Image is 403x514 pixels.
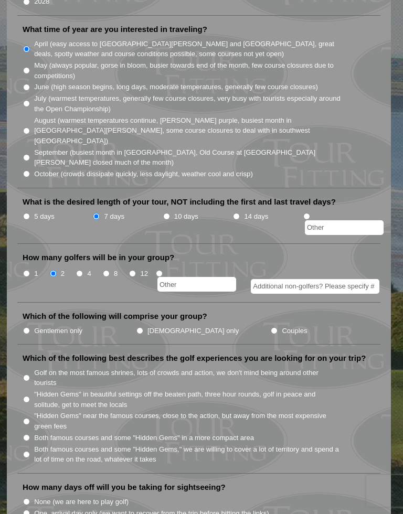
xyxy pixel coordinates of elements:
label: [DEMOGRAPHIC_DATA] only [147,326,239,336]
input: Other [305,220,384,235]
label: October (crowds dissipate quickly, less daylight, weather cool and crisp) [34,169,253,179]
label: What is the desired length of your tour, NOT including the first and last travel days? [23,197,336,207]
label: 8 [114,269,118,279]
label: Couples [282,326,307,336]
label: Both famous courses and some "Hidden Gems" in a more compact area [34,433,254,443]
label: August (warmest temperatures continue, [PERSON_NAME] purple, busiest month in [GEOGRAPHIC_DATA][P... [34,115,341,146]
label: 5 days [34,211,55,222]
label: What time of year are you interested in traveling? [23,24,207,35]
label: Both famous courses and some "Hidden Gems," we are willing to cover a lot of territory and spend ... [34,444,341,465]
label: None (we are here to play golf) [34,497,129,507]
label: "Hidden Gems" near the famous courses, close to the action, but away from the most expensive gree... [34,411,341,431]
label: 10 days [174,211,198,222]
label: April (easy access to [GEOGRAPHIC_DATA][PERSON_NAME] and [GEOGRAPHIC_DATA], great deals, spotty w... [34,39,341,59]
label: 4 [87,269,91,279]
label: 2 [61,269,65,279]
label: How many golfers will be in your group? [23,252,174,263]
label: "Hidden Gems" in beautiful settings off the beaten path, three hour rounds, golf in peace and sol... [34,389,341,410]
label: September (busiest month in [GEOGRAPHIC_DATA], Old Course at [GEOGRAPHIC_DATA][PERSON_NAME] close... [34,147,341,168]
label: Golf on the most famous shrines, lots of crowds and action, we don't mind being around other tour... [34,368,341,388]
label: How many days off will you be taking for sightseeing? [23,482,226,492]
label: Gentlemen only [34,326,82,336]
label: June (high season begins, long days, moderate temperatures, generally few course closures) [34,82,318,92]
label: 14 days [244,211,268,222]
label: July (warmest temperatures, generally few course closures, very busy with tourists especially aro... [34,93,341,114]
input: Additional non-golfers? Please specify # [251,279,379,294]
label: 1 [34,269,38,279]
label: 7 days [104,211,125,222]
label: Which of the following will comprise your group? [23,311,207,322]
label: 12 [141,269,149,279]
label: May (always popular, gorse in bloom, busier towards end of the month, few course closures due to ... [34,60,341,81]
input: Other [157,277,236,292]
label: Which of the following best describes the golf experiences you are looking for on your trip? [23,353,366,363]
